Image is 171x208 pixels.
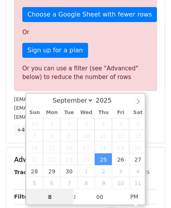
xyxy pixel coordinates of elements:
span: October 1, 2025 [77,165,95,177]
span: Fri [112,110,129,115]
span: August 31, 2025 [26,118,43,130]
h5: Advanced [14,155,157,164]
strong: Filters [14,193,34,200]
span: September 12, 2025 [112,130,129,142]
span: October 11, 2025 [129,177,146,189]
span: Sat [129,110,146,115]
span: October 2, 2025 [95,165,112,177]
small: [EMAIL_ADDRESS][DOMAIN_NAME] [14,114,101,120]
span: Wed [77,110,95,115]
small: [EMAIL_ADDRESS][DOMAIN_NAME] [14,96,101,102]
span: September 13, 2025 [129,130,146,142]
span: September 18, 2025 [95,142,112,153]
input: Year [94,97,122,104]
span: September 4, 2025 [95,118,112,130]
span: September 15, 2025 [43,142,60,153]
input: Minute [76,189,124,205]
span: September 22, 2025 [43,153,60,165]
span: Click to toggle [124,189,145,204]
span: Thu [95,110,112,115]
a: Sign up for a plan [22,43,88,58]
span: October 10, 2025 [112,177,129,189]
small: [EMAIL_ADDRESS][DOMAIN_NAME] [14,105,101,111]
span: September 3, 2025 [77,118,95,130]
span: October 3, 2025 [112,165,129,177]
span: Sun [26,110,43,115]
span: September 27, 2025 [129,153,146,165]
span: September 6, 2025 [129,118,146,130]
span: October 6, 2025 [43,177,60,189]
span: September 5, 2025 [112,118,129,130]
span: September 29, 2025 [43,165,60,177]
span: September 20, 2025 [129,142,146,153]
span: Mon [43,110,60,115]
span: September 21, 2025 [26,153,43,165]
span: September 14, 2025 [26,142,43,153]
a: Choose a Google Sheet with fewer rows [22,7,157,22]
span: September 25, 2025 [95,153,112,165]
span: September 2, 2025 [60,118,77,130]
span: September 11, 2025 [95,130,112,142]
span: September 16, 2025 [60,142,77,153]
span: September 10, 2025 [77,130,95,142]
p: Or [22,28,149,37]
span: September 17, 2025 [77,142,95,153]
span: September 28, 2025 [26,165,43,177]
span: October 8, 2025 [77,177,95,189]
span: September 30, 2025 [60,165,77,177]
span: October 4, 2025 [129,165,146,177]
span: October 7, 2025 [60,177,77,189]
span: September 7, 2025 [26,130,43,142]
span: October 5, 2025 [26,177,43,189]
strong: Tracking [14,169,40,175]
span: September 9, 2025 [60,130,77,142]
span: September 26, 2025 [112,153,129,165]
span: September 24, 2025 [77,153,95,165]
span: : [74,189,76,204]
span: September 23, 2025 [60,153,77,165]
span: September 8, 2025 [43,130,60,142]
div: Or you can use a filter (see "Advanced" below) to reduce the number of rows [22,64,149,82]
span: September 19, 2025 [112,142,129,153]
iframe: Chat Widget [132,170,171,208]
span: October 9, 2025 [95,177,112,189]
span: September 1, 2025 [43,118,60,130]
span: Tue [60,110,77,115]
a: +47 more [14,125,47,135]
input: Hour [26,189,74,205]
